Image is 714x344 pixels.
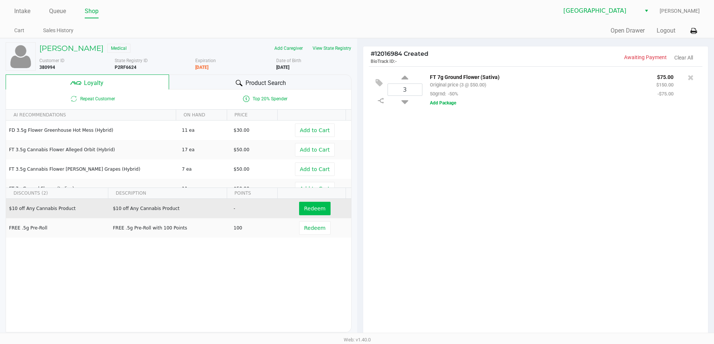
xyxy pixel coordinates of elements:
[178,179,230,198] td: 11 ea
[178,159,230,179] td: 7 ea
[295,143,335,156] button: Add to Cart
[195,58,216,63] span: Expiration
[39,58,64,63] span: Customer ID
[308,42,352,54] button: View State Registry
[299,202,330,215] button: Redeem
[6,188,351,311] div: Data table
[536,54,667,61] p: Awaiting Payment
[84,79,103,88] span: Loyalty
[39,44,103,53] h5: [PERSON_NAME]
[299,221,330,235] button: Redeem
[6,121,178,140] td: FD 3.5g Flower Greenhouse Hot Mess (Hybrid)
[230,218,282,238] td: 100
[374,96,388,106] inline-svg: Split item qty to new line
[234,167,249,172] span: $50.00
[43,26,73,35] a: Sales History
[115,65,136,70] b: P2RF6624
[611,26,645,35] button: Open Drawer
[115,58,148,63] span: State Registry ID
[371,50,428,57] span: 12016984 Created
[295,182,335,195] button: Add to Cart
[227,188,278,199] th: POINTS
[300,147,330,153] span: Add to Cart
[656,72,674,80] p: $75.00
[178,94,351,103] span: Top 20% Spender
[657,26,675,35] button: Logout
[656,82,674,88] small: $150.00
[563,6,636,15] span: [GEOGRAPHIC_DATA]
[178,140,230,159] td: 17 ea
[6,159,178,179] td: FT 3.5g Cannabis Flower [PERSON_NAME] Grapes (Hybrid)
[269,42,308,54] button: Add Caregiver
[304,206,325,211] span: Redeem
[230,199,282,218] td: -
[107,44,130,53] span: Medical
[430,82,486,88] small: Original price (3 @ $50.00)
[69,94,78,103] inline-svg: Is repeat customer
[85,6,99,16] a: Shop
[430,72,645,80] p: FT 7g Ground Flower (Sativa)
[300,127,330,133] span: Add to Cart
[344,337,371,343] span: Web: v1.40.0
[234,147,249,152] span: $50.00
[6,179,178,198] td: FT 7g Ground Flower (Indica)
[234,128,249,133] span: $30.00
[674,54,693,62] button: Clear All
[6,140,178,159] td: FT 3.5g Cannabis Flower Alleged Orbit (Hybrid)
[49,6,66,16] a: Queue
[395,59,397,64] span: -
[245,79,286,88] span: Product Search
[304,225,325,231] span: Redeem
[446,91,458,97] span: -50%
[227,110,278,121] th: PRICE
[641,4,652,18] button: Select
[300,186,330,192] span: Add to Cart
[6,188,108,199] th: DISCOUNTS (2)
[39,65,55,70] b: 380994
[234,186,249,191] span: $50.00
[660,7,700,15] span: [PERSON_NAME]
[430,100,456,106] button: Add Package
[276,58,301,63] span: Date of Birth
[178,121,230,140] td: 11 ea
[276,65,289,70] b: [DATE]
[430,91,458,97] small: 50grnd:
[6,110,351,188] div: Data table
[371,50,375,57] span: #
[300,166,330,172] span: Add to Cart
[6,94,178,103] span: Repeat Customer
[6,110,176,121] th: AI RECOMMENDATIONS
[176,110,227,121] th: ON HAND
[6,218,109,238] td: FREE .5g Pre-Roll
[109,199,230,218] td: $10 off Any Cannabis Product
[108,188,227,199] th: DESCRIPTION
[109,218,230,238] td: FREE .5g Pre-Roll with 100 Points
[242,94,251,103] inline-svg: Is a top 20% spender
[295,124,335,137] button: Add to Cart
[195,65,208,70] b: Medical card expires soon
[295,162,335,176] button: Add to Cart
[371,59,395,64] span: BioTrack ID:
[657,91,674,97] small: -$75.00
[14,26,24,35] a: Cart
[6,199,109,218] td: $10 off Any Cannabis Product
[14,6,30,16] a: Intake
